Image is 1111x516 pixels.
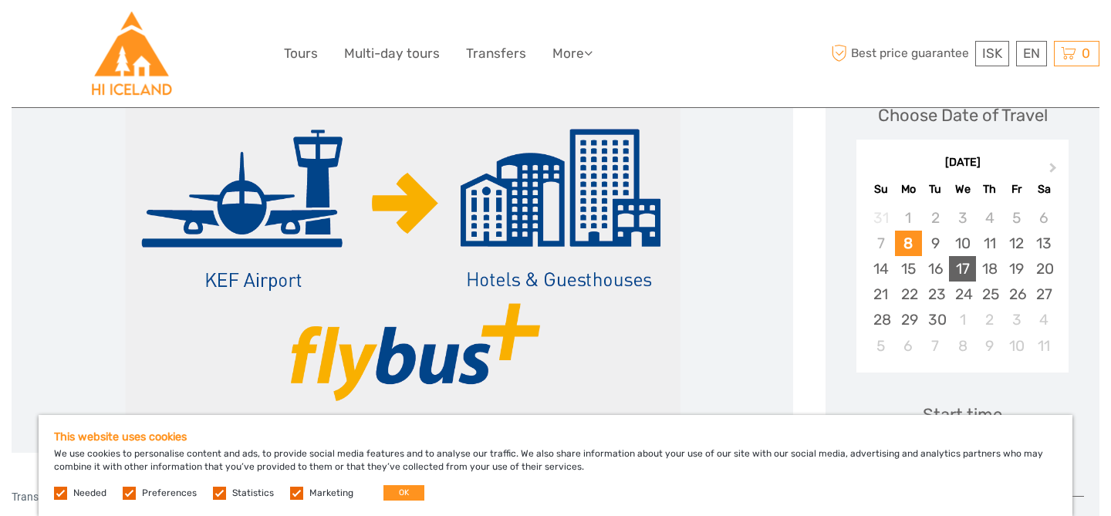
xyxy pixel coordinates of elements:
div: Choose Saturday, September 27th, 2025 [1030,282,1057,307]
div: Choose Sunday, September 21st, 2025 [867,282,894,307]
div: Choose Monday, September 8th, 2025 [895,231,922,256]
div: Choose Saturday, October 11th, 2025 [1030,333,1057,359]
button: Next Month [1042,159,1067,184]
div: month 2025-09 [861,205,1063,359]
button: OK [383,485,424,501]
div: Choose Wednesday, October 1st, 2025 [949,307,976,332]
div: We use cookies to personalise content and ads, to provide social media features and to analyse ou... [39,415,1072,516]
div: Sa [1030,179,1057,200]
div: Choose Monday, October 6th, 2025 [895,333,922,359]
div: Choose Friday, September 26th, 2025 [1003,282,1030,307]
div: EN [1016,41,1047,66]
div: Not available Monday, September 1st, 2025 [895,205,922,231]
div: Choose Wednesday, September 10th, 2025 [949,231,976,256]
a: Transfers [466,42,526,65]
div: Not available Thursday, September 4th, 2025 [976,205,1003,231]
div: Su [867,179,894,200]
span: Best price guarantee [828,41,972,66]
div: Choose Wednesday, September 24th, 2025 [949,282,976,307]
div: Choose Sunday, September 14th, 2025 [867,256,894,282]
label: Preferences [142,487,197,500]
div: Choose Friday, September 12th, 2025 [1003,231,1030,256]
span: ISK [982,46,1002,61]
div: Choose Wednesday, October 8th, 2025 [949,333,976,359]
div: Choose Thursday, September 18th, 2025 [976,256,1003,282]
div: We [949,179,976,200]
div: Choose Friday, October 10th, 2025 [1003,333,1030,359]
div: Not available Friday, September 5th, 2025 [1003,205,1030,231]
div: Choose Thursday, September 11th, 2025 [976,231,1003,256]
div: Not available Sunday, September 7th, 2025 [867,231,894,256]
p: We're away right now. Please check back later! [22,27,174,39]
span: Transfer from [GEOGRAPHIC_DATA] to [12,491,342,503]
div: Fr [1003,179,1030,200]
div: Choose Saturday, September 13th, 2025 [1030,231,1057,256]
img: a771a4b2aca44685afd228bf32f054e4_main_slider.png [125,75,680,445]
div: Choose Tuesday, October 7th, 2025 [922,333,949,359]
a: Tours [284,42,318,65]
div: Choose Date of Travel [878,103,1048,127]
div: Not available Saturday, September 6th, 2025 [1030,205,1057,231]
label: Marketing [309,487,353,500]
div: Th [976,179,1003,200]
div: Choose Saturday, October 4th, 2025 [1030,307,1057,332]
img: Hostelling International [89,12,174,96]
a: Multi-day tours [344,42,440,65]
div: Choose Saturday, September 20th, 2025 [1030,256,1057,282]
div: Not available Tuesday, September 2nd, 2025 [922,205,949,231]
div: Choose Monday, September 29th, 2025 [895,307,922,332]
div: Choose Sunday, October 5th, 2025 [867,333,894,359]
div: Tu [922,179,949,200]
div: Choose Friday, October 3rd, 2025 [1003,307,1030,332]
div: Choose Thursday, September 25th, 2025 [976,282,1003,307]
div: Choose Monday, September 15th, 2025 [895,256,922,282]
div: Start time [923,403,1002,427]
h5: This website uses cookies [54,430,1057,443]
div: Not available Sunday, August 31st, 2025 [867,205,894,231]
div: Choose Thursday, October 9th, 2025 [976,333,1003,359]
div: Choose Sunday, September 28th, 2025 [867,307,894,332]
div: Choose Monday, September 22nd, 2025 [895,282,922,307]
div: Choose Thursday, October 2nd, 2025 [976,307,1003,332]
div: [DATE] [856,155,1069,171]
div: Choose Tuesday, September 16th, 2025 [922,256,949,282]
span: 0 [1079,46,1092,61]
div: Choose Wednesday, September 17th, 2025 [949,256,976,282]
div: Choose Friday, September 19th, 2025 [1003,256,1030,282]
div: Mo [895,179,922,200]
label: Statistics [232,487,274,500]
div: Choose Tuesday, September 23rd, 2025 [922,282,949,307]
a: More [552,42,593,65]
label: Needed [73,487,106,500]
div: Not available Wednesday, September 3rd, 2025 [949,205,976,231]
div: Choose Tuesday, September 30th, 2025 [922,307,949,332]
div: Choose Tuesday, September 9th, 2025 [922,231,949,256]
button: Open LiveChat chat widget [177,24,196,42]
